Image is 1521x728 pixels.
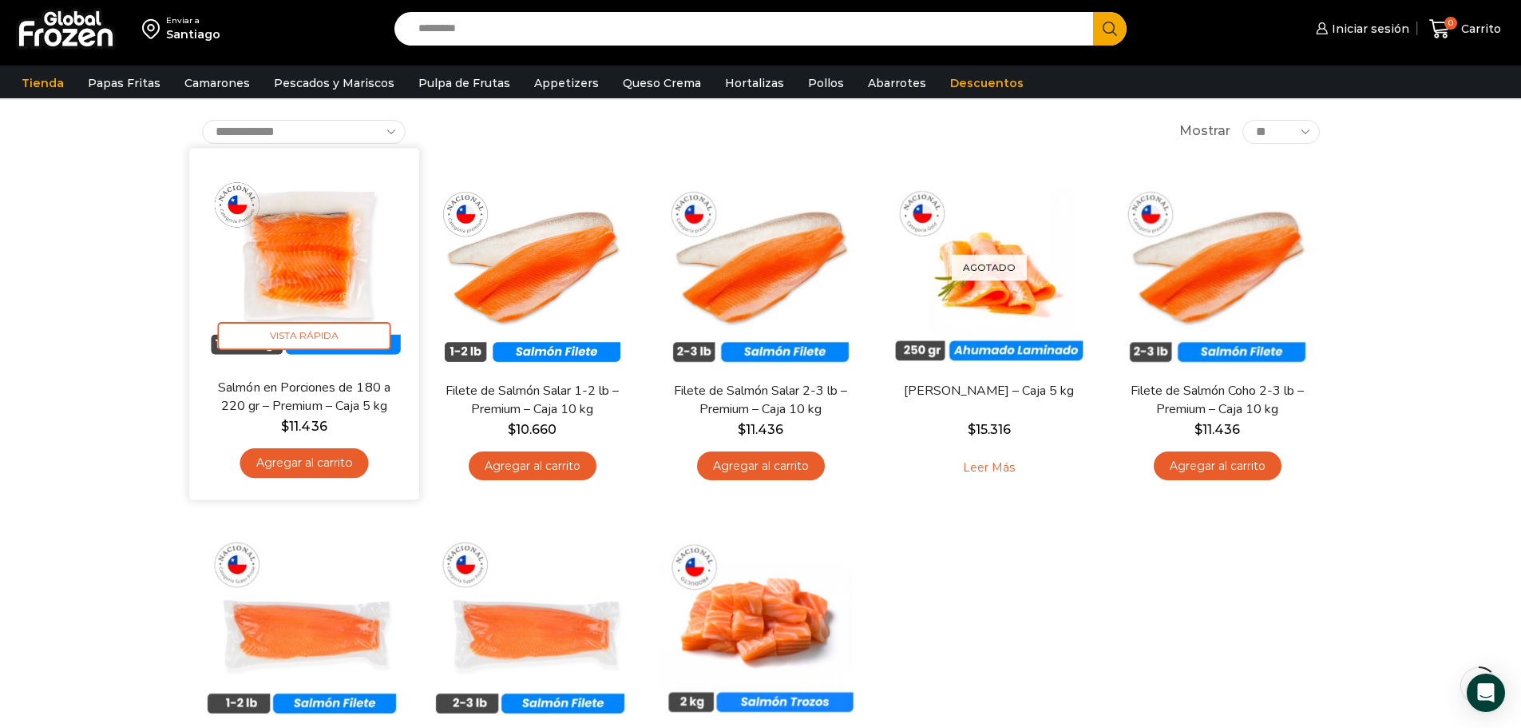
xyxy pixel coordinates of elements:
[1425,10,1505,48] a: 0 Carrito
[968,422,1011,437] bdi: 15.316
[1194,422,1240,437] bdi: 11.436
[1467,674,1505,712] div: Open Intercom Messenger
[469,452,596,481] a: Agregar al carrito: “Filete de Salmón Salar 1-2 lb – Premium - Caja 10 kg”
[897,382,1080,400] a: [PERSON_NAME] – Caja 5 kg
[166,26,220,42] div: Santiago
[738,422,783,437] bdi: 11.436
[166,15,220,26] div: Enviar a
[202,120,406,144] select: Pedido de la tienda
[281,418,327,433] bdi: 11.436
[615,68,709,98] a: Queso Crema
[1093,12,1127,46] button: Search button
[1194,422,1202,437] span: $
[717,68,792,98] a: Hortalizas
[508,422,516,437] span: $
[1312,13,1409,45] a: Iniciar sesión
[738,422,746,437] span: $
[800,68,852,98] a: Pollos
[508,422,557,437] bdi: 10.660
[266,68,402,98] a: Pescados y Mariscos
[938,452,1040,485] a: Leé más sobre “Salmón Ahumado Laminado - Caja 5 kg”
[1457,21,1501,37] span: Carrito
[176,68,258,98] a: Camarones
[942,68,1032,98] a: Descuentos
[968,422,976,437] span: $
[1125,382,1309,419] a: Filete de Salmón Coho 2-3 lb – Premium – Caja 10 kg
[240,448,368,478] a: Agregar al carrito: “Salmón en Porciones de 180 a 220 gr - Premium - Caja 5 kg”
[14,68,72,98] a: Tienda
[410,68,518,98] a: Pulpa de Frutas
[211,378,396,416] a: Salmón en Porciones de 180 a 220 gr – Premium – Caja 5 kg
[80,68,168,98] a: Papas Fritas
[281,418,289,433] span: $
[952,254,1027,280] p: Agotado
[217,322,390,350] span: Vista Rápida
[440,382,624,419] a: Filete de Salmón Salar 1-2 lb – Premium – Caja 10 kg
[1179,122,1230,141] span: Mostrar
[1444,17,1457,30] span: 0
[1328,21,1409,37] span: Iniciar sesión
[1154,452,1281,481] a: Agregar al carrito: “Filete de Salmón Coho 2-3 lb - Premium - Caja 10 kg”
[142,15,166,42] img: address-field-icon.svg
[697,452,825,481] a: Agregar al carrito: “Filete de Salmón Salar 2-3 lb - Premium - Caja 10 kg”
[526,68,607,98] a: Appetizers
[860,68,934,98] a: Abarrotes
[668,382,852,419] a: Filete de Salmón Salar 2-3 lb – Premium – Caja 10 kg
